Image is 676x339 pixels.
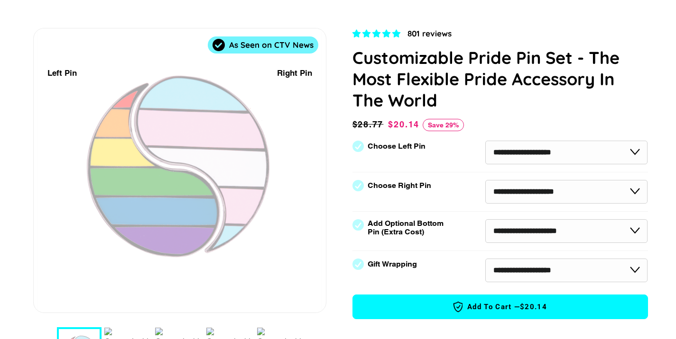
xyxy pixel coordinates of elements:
[407,28,452,38] span: 801 reviews
[367,301,633,313] span: Add to Cart —
[352,29,403,38] span: 4.83 stars
[368,219,447,236] label: Add Optional Bottom Pin (Extra Cost)
[368,181,431,190] label: Choose Right Pin
[520,302,547,312] span: $20.14
[423,119,464,131] span: Save 29%
[352,118,386,131] span: $28.77
[388,119,419,129] span: $20.14
[368,142,426,151] label: Choose Left Pin
[368,260,417,268] label: Gift Wrapping
[352,294,648,319] button: Add to Cart —$20.14
[34,28,326,312] div: 1 / 7
[352,47,648,111] h1: Customizable Pride Pin Set - The Most Flexible Pride Accessory In The World
[277,67,312,80] div: Right Pin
